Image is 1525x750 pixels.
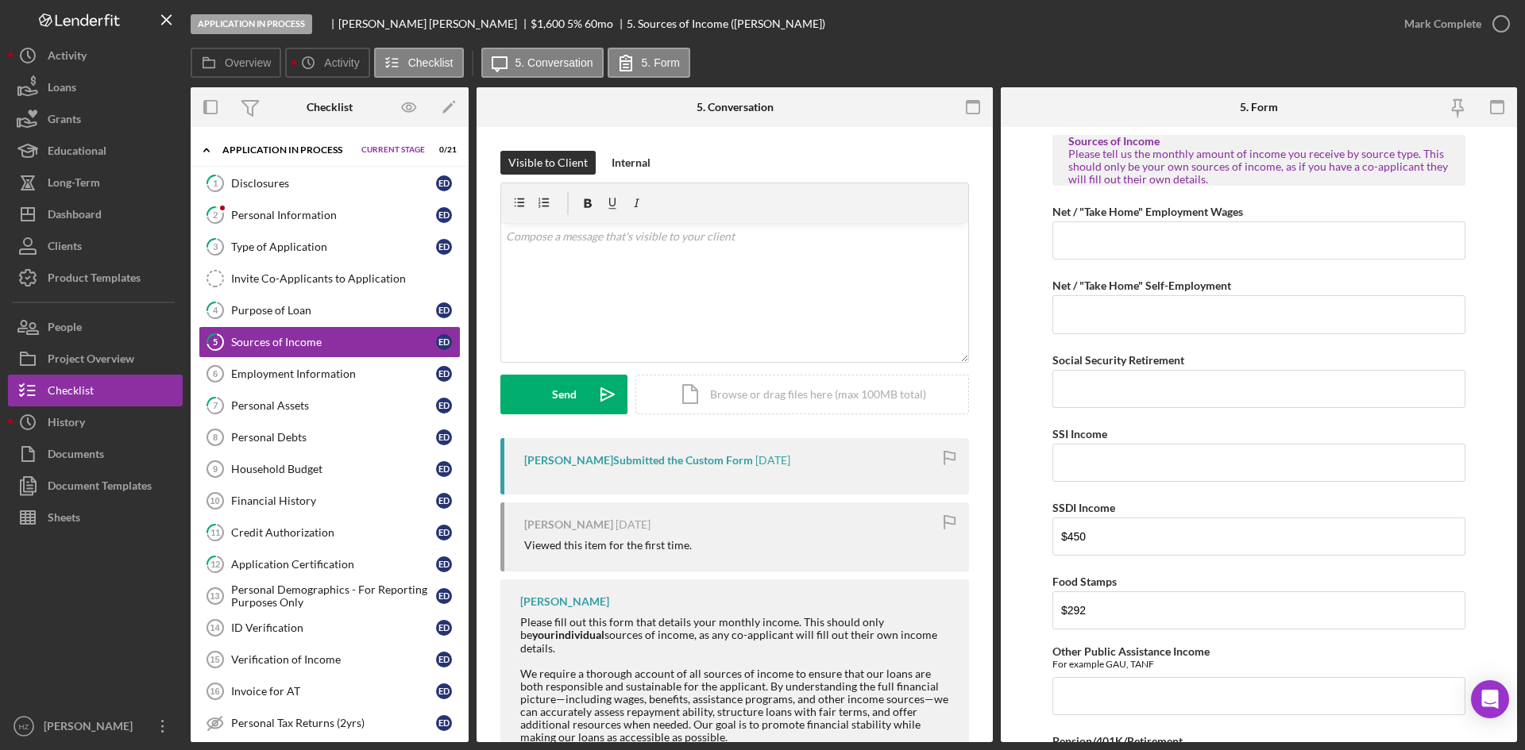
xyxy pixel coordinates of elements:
div: E D [436,620,452,636]
div: 0 / 21 [428,145,457,155]
div: Mark Complete [1404,8,1481,40]
strong: your [532,628,555,641]
strong: individual [555,628,604,641]
label: Pension/401K/Retirement [1052,734,1183,748]
label: Social Security Retirement [1052,353,1184,367]
div: Activity [48,40,87,75]
div: Educational [48,135,106,171]
div: Checklist [307,101,353,113]
div: Project Overview [48,343,134,379]
a: Educational [8,135,183,167]
div: E D [436,652,452,667]
button: Internal [604,151,658,175]
div: Open Intercom Messenger [1471,680,1509,718]
tspan: 15 [210,655,219,664]
div: Document Templates [48,470,152,506]
div: Internal [612,151,651,175]
div: E D [436,525,452,540]
div: We require a thorough account of all sources of income to ensure that our loans are both responsi... [520,667,953,744]
a: 9Household BudgetED [199,453,461,485]
button: Documents [8,438,183,470]
label: Net / "Take Home" Self-Employment [1052,279,1231,292]
div: E D [436,334,452,350]
div: E D [436,302,452,318]
button: Loans [8,71,183,103]
label: Net / "Take Home" Employment Wages [1052,205,1243,218]
div: E D [436,588,452,604]
div: Verification of Income [231,653,436,666]
div: Personal Assets [231,399,436,412]
div: Employment Information [231,367,436,380]
div: Sources of Income [231,336,436,348]
div: Dashboard [48,198,102,234]
div: Application In Process [222,145,353,155]
button: People [8,311,183,343]
div: E D [436,175,452,191]
button: Send [500,375,627,414]
a: 6Employment InformationED [199,358,461,390]
div: 5. Sources of Income ([PERSON_NAME]) [627,17,825,30]
div: Application In Process [191,14,312,34]
div: Visible to Client [508,151,588,175]
button: Grants [8,103,183,135]
div: Purpose of Loan [231,304,436,317]
div: E D [436,556,452,572]
div: For example GAU, TANF [1052,658,1465,670]
span: $1,600 [531,17,565,30]
div: Personal Debts [231,431,436,444]
div: Loans [48,71,76,107]
div: Viewed this item for the first time. [524,539,692,552]
div: Sheets [48,502,80,537]
div: Please tell us the monthly amount of income you receive by source type. This should only be your ... [1068,148,1450,186]
div: E D [436,239,452,255]
div: 5. Conversation [697,101,774,113]
tspan: 7 [213,400,218,410]
a: 5Sources of IncomeED [199,326,461,358]
div: Documents [48,438,104,474]
a: 13Personal Demographics - For Reporting Purposes OnlyED [199,580,461,612]
div: E D [436,461,452,477]
button: Project Overview [8,343,183,375]
a: Sheets [8,502,183,533]
div: Please fill out this form that details your monthly income. This should only be sources of income... [520,616,953,654]
button: 5. Form [608,48,690,78]
label: Other Public Assistance Income [1052,644,1210,658]
button: Clients [8,230,183,262]
tspan: 4 [213,305,218,315]
div: Disclosures [231,177,436,190]
div: Personal Tax Returns (2yrs) [231,717,436,729]
div: Personal Demographics - For Reporting Purposes Only [231,583,436,609]
div: E D [436,398,452,413]
label: 5. Form [642,56,680,69]
a: 10Financial HistoryED [199,485,461,517]
tspan: 13 [210,591,219,601]
div: Credit Authorization [231,526,436,539]
tspan: 1 [213,178,218,188]
button: Dashboard [8,198,183,230]
button: Long-Term [8,167,183,198]
a: Product Templates [8,262,183,294]
a: 7Personal AssetsED [199,390,461,421]
a: Personal Tax Returns (2yrs)ED [199,707,461,739]
div: People [48,311,82,347]
div: History [48,406,85,442]
div: Checklist [48,375,94,410]
button: Overview [191,48,281,78]
div: [PERSON_NAME] Submitted the Custom Form [524,454,753,467]
button: Mark Complete [1388,8,1517,40]
tspan: 2 [213,210,218,220]
button: Document Templates [8,470,183,502]
tspan: 8 [213,433,218,442]
button: HZ[PERSON_NAME] [8,710,183,742]
div: [PERSON_NAME] [PERSON_NAME] [338,17,531,30]
div: [PERSON_NAME] [40,710,143,746]
div: Household Budget [231,463,436,475]
button: Visible to Client [500,151,596,175]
